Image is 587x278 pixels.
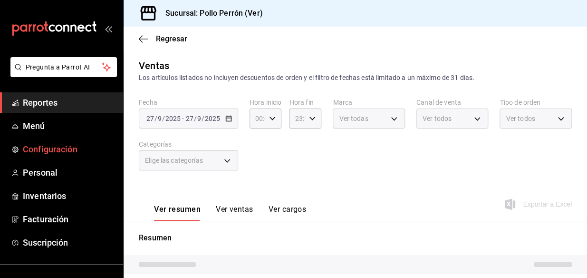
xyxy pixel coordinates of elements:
button: open_drawer_menu [105,25,112,32]
input: -- [146,115,154,122]
input: -- [185,115,193,122]
span: Inventarios [23,189,115,202]
span: / [193,115,196,122]
button: Pregunta a Parrot AI [10,57,117,77]
h3: Sucursal: Pollo Perrón (Ver) [158,8,263,19]
label: Hora fin [289,99,321,106]
label: Fecha [139,99,238,106]
span: Ver todas [339,114,368,123]
label: Marca [333,99,405,106]
button: Ver cargos [269,205,307,221]
span: Suscripción [23,236,115,249]
label: Tipo de orden [500,99,572,106]
span: Elige las categorías [145,156,203,165]
div: navigation tabs [154,205,306,221]
span: Reportes [23,96,115,109]
span: Menú [23,119,115,132]
span: - [182,115,184,122]
button: Regresar [139,34,187,43]
span: Ver todos [506,114,535,123]
div: Ventas [139,59,169,73]
input: ---- [165,115,181,122]
input: ---- [204,115,221,122]
p: Resumen [139,232,572,244]
input: -- [157,115,162,122]
a: Pregunta a Parrot AI [7,69,117,79]
span: Regresar [156,34,187,43]
label: Canal de venta [416,99,489,106]
span: Personal [23,166,115,179]
span: Configuración [23,143,115,156]
span: Ver todos [423,114,452,123]
span: / [154,115,157,122]
label: Categorías [139,141,238,148]
span: / [202,115,204,122]
span: / [162,115,165,122]
button: Ver ventas [216,205,253,221]
button: Ver resumen [154,205,201,221]
label: Hora inicio [250,99,282,106]
input: -- [197,115,202,122]
span: Facturación [23,213,115,226]
span: Pregunta a Parrot AI [26,62,102,72]
div: Los artículos listados no incluyen descuentos de orden y el filtro de fechas está limitado a un m... [139,73,572,83]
